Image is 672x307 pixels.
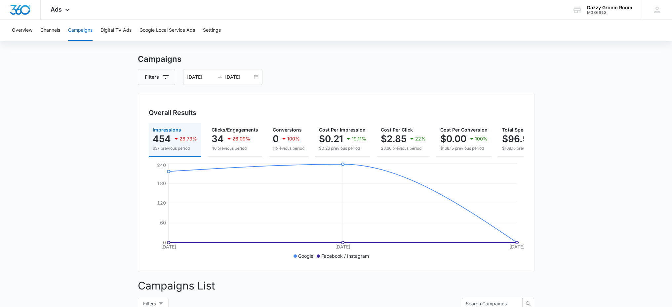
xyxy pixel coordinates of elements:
tspan: 180 [157,180,166,186]
p: 1 previous period [273,145,304,151]
h3: Overall Results [149,108,196,118]
button: Settings [203,20,221,41]
p: 637 previous period [153,145,197,151]
div: account id [587,10,632,15]
p: $2.85 [381,134,407,144]
tspan: [DATE] [509,244,525,249]
p: $3.66 previous period [381,145,426,151]
p: 100% [287,136,300,141]
p: 28.73% [179,136,197,141]
span: Impressions [153,127,181,133]
h3: Campaigns [138,53,534,65]
p: Campaigns List [138,278,534,294]
button: Channels [40,20,60,41]
span: swap-right [217,74,222,80]
span: search [523,301,534,306]
p: 46 previous period [212,145,258,151]
span: Conversions [273,127,302,133]
p: 454 [153,134,171,144]
tspan: 60 [160,220,166,225]
p: 0 [273,134,279,144]
p: $168.15 previous period [502,145,561,151]
p: 34 [212,134,224,144]
span: Cost Per Conversion [440,127,488,133]
span: Clicks/Engagements [212,127,258,133]
tspan: [DATE] [161,244,176,249]
p: 100% [475,136,488,141]
tspan: [DATE] [335,244,350,249]
tspan: 120 [157,200,166,206]
input: End date [225,73,253,81]
tspan: 0 [163,240,166,245]
tspan: 240 [157,162,166,168]
button: Filters [138,69,175,85]
span: to [217,74,222,80]
button: Overview [12,20,32,41]
p: Facebook / Instagram [321,252,369,259]
p: 26.09% [232,136,250,141]
span: Cost Per Impression [319,127,366,133]
button: Digital TV Ads [100,20,132,41]
button: Google Local Service Ads [139,20,195,41]
p: 22% [415,136,426,141]
div: account name [587,5,632,10]
p: $96.94 [502,134,535,144]
span: Total Spend [502,127,529,133]
p: $0.26 previous period [319,145,366,151]
span: Cost Per Click [381,127,413,133]
input: Start date [187,73,215,81]
p: 19.11% [352,136,366,141]
p: $168.15 previous period [440,145,488,151]
span: Ads [51,6,62,13]
p: Google [298,252,313,259]
p: $0.00 [440,134,466,144]
p: $0.21 [319,134,343,144]
button: Campaigns [68,20,93,41]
